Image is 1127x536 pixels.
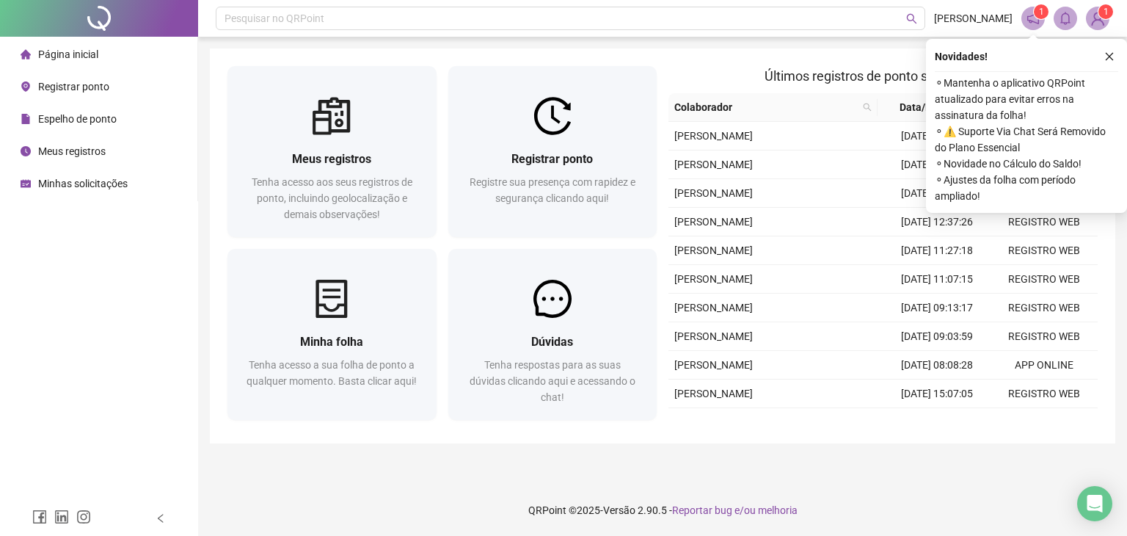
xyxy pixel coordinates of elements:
td: [DATE] 08:04:00 [883,122,991,151]
span: [PERSON_NAME] [674,388,753,399]
span: 1 [1104,7,1109,17]
span: clock-circle [21,146,31,156]
span: Novidades ! [935,48,988,65]
td: [DATE] 12:44:32 [883,408,991,437]
td: REGISTRO WEB [991,408,1098,437]
span: instagram [76,510,91,524]
td: [DATE] 08:08:28 [883,351,991,380]
td: [DATE] 09:03:59 [883,322,991,351]
span: file [21,114,31,124]
a: Minha folhaTenha acesso a sua folha de ponto a qualquer momento. Basta clicar aqui! [227,249,437,420]
span: search [863,103,872,112]
th: Data/Hora [878,93,982,122]
td: APP ONLINE [991,351,1098,380]
span: bell [1059,12,1072,25]
span: Registrar ponto [511,152,593,166]
td: REGISTRO WEB [991,236,1098,265]
span: Tenha acesso a sua folha de ponto a qualquer momento. Basta clicar aqui! [247,359,417,387]
span: [PERSON_NAME] [674,302,753,314]
span: Reportar bug e/ou melhoria [672,504,798,516]
span: Meus registros [38,145,106,157]
span: [PERSON_NAME] [674,159,753,170]
a: Registrar pontoRegistre sua presença com rapidez e segurança clicando aqui! [448,66,657,237]
td: REGISTRO WEB [991,294,1098,322]
span: schedule [21,178,31,189]
td: REGISTRO WEB [991,380,1098,408]
span: Página inicial [38,48,98,60]
span: Registre sua presença com rapidez e segurança clicando aqui! [470,176,635,204]
span: [PERSON_NAME] [674,216,753,228]
span: 1 [1039,7,1044,17]
span: [PERSON_NAME] [674,130,753,142]
span: ⚬ Mantenha o aplicativo QRPoint atualizado para evitar erros na assinatura da folha! [935,75,1118,123]
td: REGISTRO WEB [991,265,1098,294]
span: ⚬ ⚠️ Suporte Via Chat Será Removido do Plano Essencial [935,123,1118,156]
span: Tenha acesso aos seus registros de ponto, incluindo geolocalização e demais observações! [252,176,412,220]
span: ⚬ Ajustes da folha com período ampliado! [935,172,1118,204]
img: 85665 [1087,7,1109,29]
span: [PERSON_NAME] [674,245,753,256]
span: Minhas solicitações [38,178,128,189]
span: [PERSON_NAME] [934,10,1013,26]
span: [PERSON_NAME] [674,330,753,342]
footer: QRPoint © 2025 - 2.90.5 - [198,485,1127,536]
span: Tenha respostas para as suas dúvidas clicando aqui e acessando o chat! [470,359,635,403]
sup: Atualize o seu contato no menu Meus Dados [1098,4,1113,19]
span: facebook [32,510,47,524]
span: linkedin [54,510,69,524]
span: search [860,96,875,118]
span: Registrar ponto [38,81,109,93]
td: [DATE] 09:13:17 [883,294,991,322]
td: [DATE] 12:37:26 [883,208,991,236]
span: left [156,513,166,524]
td: REGISTRO WEB [991,322,1098,351]
span: Últimos registros de ponto sincronizados [765,68,1002,84]
span: [PERSON_NAME] [674,187,753,199]
span: Meus registros [292,152,371,166]
td: [DATE] 15:07:05 [883,380,991,408]
td: [DATE] 11:27:18 [883,236,991,265]
span: Colaborador [674,99,857,115]
span: ⚬ Novidade no Cálculo do Saldo! [935,156,1118,172]
span: Espelho de ponto [38,113,117,125]
sup: 1 [1034,4,1048,19]
div: Open Intercom Messenger [1077,486,1112,521]
span: [PERSON_NAME] [674,359,753,371]
td: [DATE] 11:07:15 [883,265,991,294]
td: REGISTRO WEB [991,208,1098,236]
span: [PERSON_NAME] [674,273,753,285]
a: Meus registrosTenha acesso aos seus registros de ponto, incluindo geolocalização e demais observa... [227,66,437,237]
span: home [21,49,31,59]
td: [DATE] 12:47:23 [883,179,991,208]
span: environment [21,82,31,92]
span: notification [1026,12,1040,25]
span: Minha folha [300,335,363,349]
span: Data/Hora [883,99,964,115]
span: close [1104,51,1115,62]
a: DúvidasTenha respostas para as suas dúvidas clicando aqui e acessando o chat! [448,249,657,420]
span: Versão [603,504,635,516]
td: [DATE] 15:40:56 [883,151,991,179]
span: Dúvidas [531,335,573,349]
span: search [906,13,917,24]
